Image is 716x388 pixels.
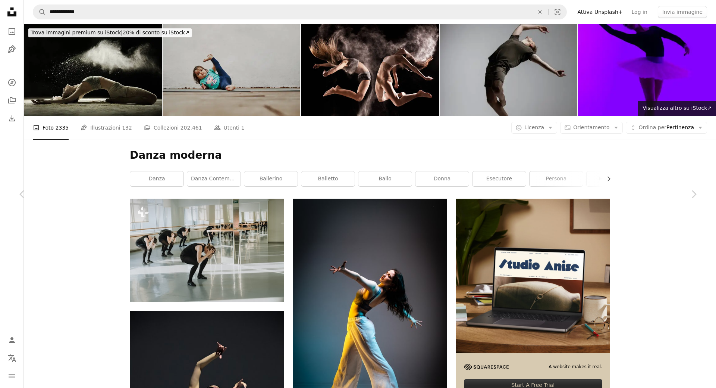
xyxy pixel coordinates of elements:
a: ballerino [244,171,298,186]
img: Ballerino maschile moderno su sfondo grigio [440,24,578,116]
span: Orientamento [573,124,609,130]
button: Licenza [511,122,557,134]
span: 202.461 [180,124,202,132]
span: 132 [122,124,132,132]
button: Invia immagine [658,6,707,18]
img: Full Length Of Woman Dancing Against White Background [578,24,716,116]
img: Due donne Salto in una nuvola di polvere [301,24,439,116]
a: balletto [301,171,355,186]
span: 20% di sconto su iStock ↗ [31,30,189,35]
a: Accedi / Registrati [4,333,19,348]
img: Bella ballerina di danza in Neve farinosa [24,24,162,116]
button: Cerca su Unsplash [33,5,46,19]
a: Esplora [4,75,19,90]
span: Ordina per [639,124,666,130]
a: Illustrazioni [4,42,19,57]
span: A website makes it real. [549,364,602,370]
button: Elimina [532,5,548,19]
button: Menu [4,369,19,384]
a: ballo [358,171,412,186]
a: Log in [627,6,652,18]
button: Orientamento [560,122,622,134]
a: Avanti [671,158,716,230]
a: Trova immagini premium su iStock|20% di sconto su iStock↗ [24,24,196,42]
button: Ordina perPertinenza [626,122,707,134]
a: donna [415,171,469,186]
img: file-1705123271268-c3eaf6a79b21image [456,199,610,353]
a: esecutore [472,171,526,186]
a: Visualizza altro su iStock↗ [638,101,716,116]
a: danza contemporanea [187,171,241,186]
button: Ricerca visiva [549,5,566,19]
a: Collezioni [4,93,19,108]
form: Trova visual in tutto il sito [33,4,567,19]
span: Trova immagini premium su iStock | [31,30,123,35]
img: Un gruppo di ballerini in uno studio di danza [130,199,284,301]
a: Collezioni 202.461 [144,116,202,140]
a: Un gruppo di ballerini in uno studio di danza [130,247,284,254]
h1: Danza moderna [130,149,610,162]
a: Donna che balla sul palcoB [293,311,447,318]
a: Foto [4,24,19,39]
button: scorri la lista a destra [602,171,610,186]
span: Licenza [524,124,544,130]
span: Pertinenza [639,124,694,131]
a: danza [130,171,183,186]
a: Illustrazioni 132 [81,116,132,140]
img: file-1705255347840-230a6ab5bca9image [464,364,509,370]
a: Cronologia download [4,111,19,126]
span: Visualizza altro su iStock ↗ [643,105,712,111]
button: Lingua [4,351,19,366]
a: persona [530,171,583,186]
a: Attiva Unsplash+ [573,6,627,18]
a: movimento [587,171,640,186]
img: Bambino che fa yoga in casa [163,24,301,116]
span: 1 [241,124,245,132]
a: Utenti 1 [214,116,245,140]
